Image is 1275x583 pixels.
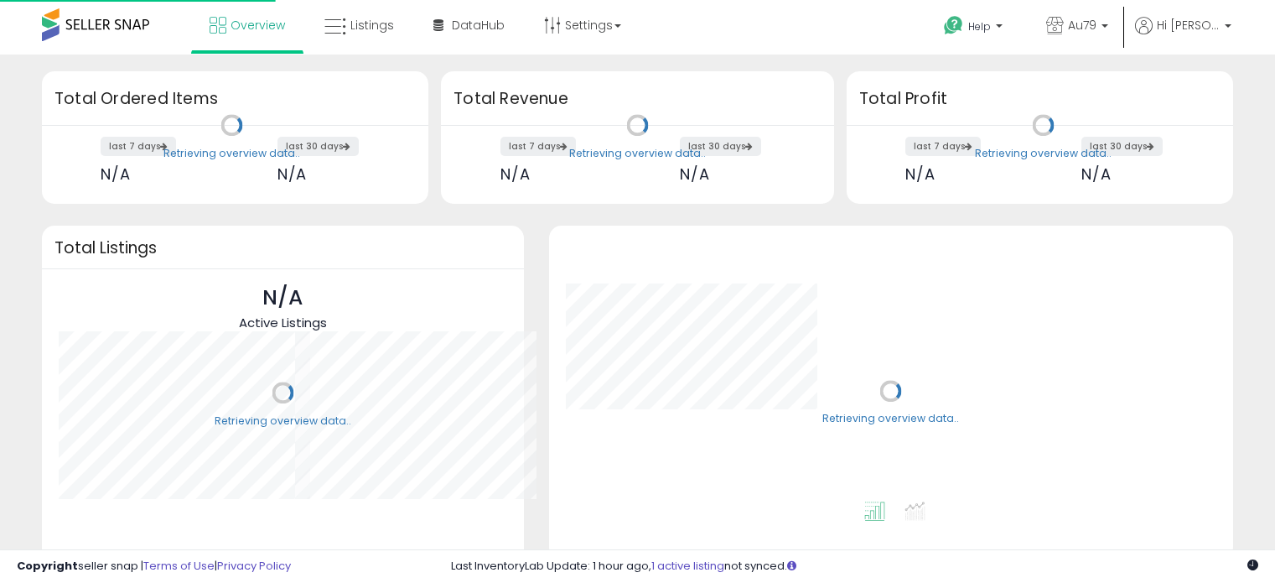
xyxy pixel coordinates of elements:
span: Au79 [1068,17,1096,34]
span: Overview [231,17,285,34]
span: Help [968,19,991,34]
div: Retrieving overview data.. [822,412,959,427]
span: Hi [PERSON_NAME] [1157,17,1220,34]
strong: Copyright [17,558,78,574]
i: Get Help [943,15,964,36]
div: seller snap | | [17,559,291,575]
a: Hi [PERSON_NAME] [1135,17,1231,55]
div: Retrieving overview data.. [163,146,300,161]
div: Retrieving overview data.. [975,146,1112,161]
a: Help [930,3,1019,55]
div: Retrieving overview data.. [569,146,706,161]
span: DataHub [452,17,505,34]
div: Retrieving overview data.. [215,414,351,429]
span: Listings [350,17,394,34]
